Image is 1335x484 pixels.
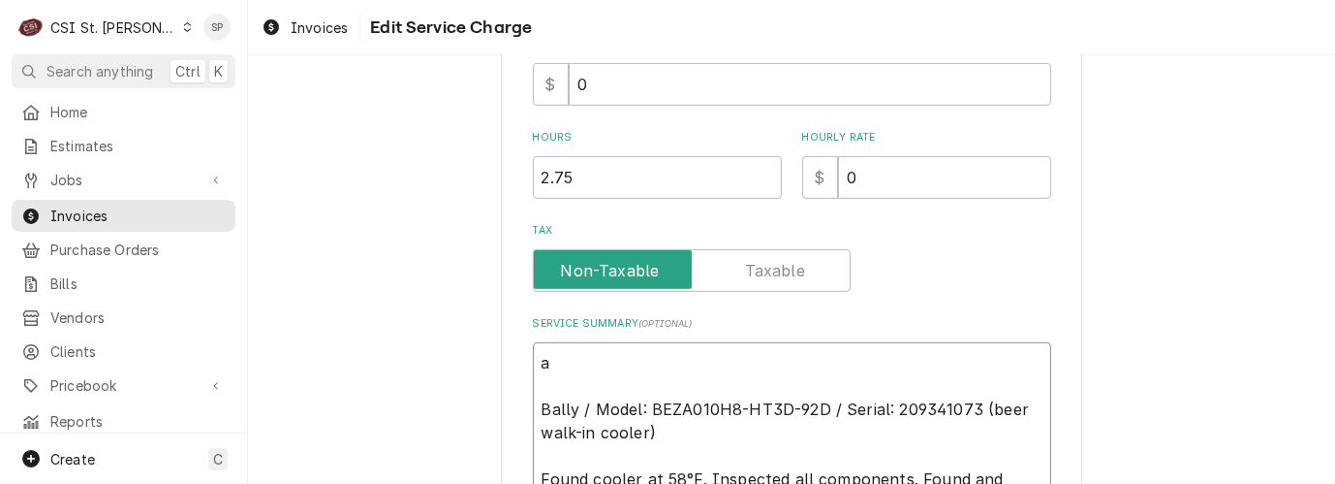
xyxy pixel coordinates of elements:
[533,63,569,106] div: $
[12,164,235,196] a: Go to Jobs
[203,14,231,41] div: Shelley Politte's Avatar
[12,130,235,162] a: Estimates
[50,240,226,260] span: Purchase Orders
[50,17,176,38] div: CSI St. [PERSON_NAME]
[12,302,235,334] a: Vendors
[802,156,838,199] div: $
[50,206,226,226] span: Invoices
[533,130,782,145] label: Hours
[214,61,223,81] span: K
[533,130,782,199] div: [object Object]
[17,14,45,41] div: CSI St. Louis's Avatar
[47,61,153,81] span: Search anything
[802,130,1051,199] div: [object Object]
[364,15,532,41] span: Edit Service Charge
[254,12,356,44] a: Invoices
[12,200,235,232] a: Invoices
[533,223,1051,292] div: Tax
[50,307,226,328] span: Vendors
[12,370,235,402] a: Go to Pricebook
[50,274,226,294] span: Bills
[802,130,1051,145] label: Hourly Rate
[533,316,1051,332] label: Service Summary
[533,223,1051,239] label: Tax
[291,17,348,38] span: Invoices
[213,449,223,469] span: C
[203,14,231,41] div: SP
[12,234,235,266] a: Purchase Orders
[638,318,693,329] span: ( optional )
[17,14,45,41] div: C
[50,102,226,122] span: Home
[533,37,1051,106] div: Hourly Cost
[50,411,226,432] span: Reports
[12,268,235,300] a: Bills
[12,54,235,88] button: Search anythingCtrlK
[12,96,235,128] a: Home
[50,451,95,468] span: Create
[12,405,235,437] a: Reports
[50,375,197,396] span: Pricebook
[12,336,235,368] a: Clients
[175,61,201,81] span: Ctrl
[50,341,226,362] span: Clients
[50,170,197,190] span: Jobs
[50,136,226,156] span: Estimates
